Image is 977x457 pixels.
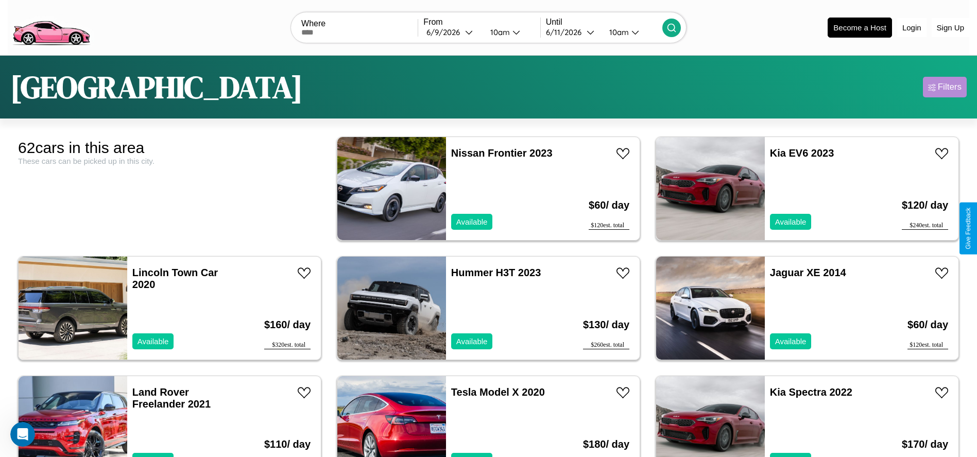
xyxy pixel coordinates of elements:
a: Land Rover Freelander 2021 [132,386,211,410]
button: 10am [601,27,662,38]
div: $ 320 est. total [264,341,311,349]
h3: $ 60 / day [589,189,629,222]
h3: $ 130 / day [583,309,629,341]
button: Login [897,18,927,37]
div: 10am [485,27,512,37]
h3: $ 120 / day [902,189,948,222]
a: Hummer H3T 2023 [451,267,541,278]
a: Nissan Frontier 2023 [451,147,553,159]
h3: $ 60 / day [907,309,948,341]
a: Lincoln Town Car 2020 [132,267,218,290]
h1: [GEOGRAPHIC_DATA] [10,66,303,108]
div: These cars can be picked up in this city. [18,157,321,165]
button: 6/9/2026 [423,27,482,38]
div: $ 120 est. total [589,222,629,230]
iframe: Intercom live chat [10,422,35,447]
button: Sign Up [932,18,969,37]
label: Until [546,18,662,27]
label: From [423,18,540,27]
a: Tesla Model X 2020 [451,386,545,398]
a: Jaguar XE 2014 [770,267,846,278]
button: Filters [923,77,967,97]
div: 62 cars in this area [18,139,321,157]
a: Kia Spectra 2022 [770,386,852,398]
p: Available [456,215,488,229]
p: Available [138,334,169,348]
p: Available [775,334,807,348]
div: 6 / 9 / 2026 [426,27,465,37]
a: Kia EV6 2023 [770,147,834,159]
button: Become a Host [828,18,892,38]
label: Where [301,19,418,28]
h3: $ 160 / day [264,309,311,341]
img: logo [8,5,94,48]
p: Available [456,334,488,348]
button: 10am [482,27,540,38]
div: $ 240 est. total [902,222,948,230]
div: $ 120 est. total [907,341,948,349]
div: Filters [938,82,962,92]
div: 10am [604,27,631,37]
div: 6 / 11 / 2026 [546,27,587,37]
p: Available [775,215,807,229]
div: Give Feedback [965,208,972,249]
div: $ 260 est. total [583,341,629,349]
